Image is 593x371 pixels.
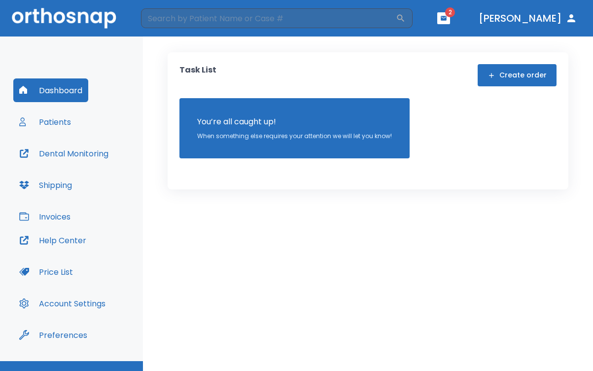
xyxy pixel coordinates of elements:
[13,292,111,315] button: Account Settings
[13,323,93,347] button: Preferences
[12,8,116,28] img: Orthosnap
[13,260,79,284] button: Price List
[13,173,78,197] button: Shipping
[13,78,88,102] button: Dashboard
[13,110,77,134] button: Patients
[475,9,581,27] button: [PERSON_NAME]
[197,116,392,128] p: You’re all caught up!
[445,7,455,17] span: 2
[13,228,92,252] button: Help Center
[141,8,396,28] input: Search by Patient Name or Case #
[478,64,557,86] button: Create order
[13,205,76,228] button: Invoices
[197,132,392,141] p: When something else requires your attention we will let you know!
[179,64,216,86] p: Task List
[13,142,114,165] button: Dental Monitoring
